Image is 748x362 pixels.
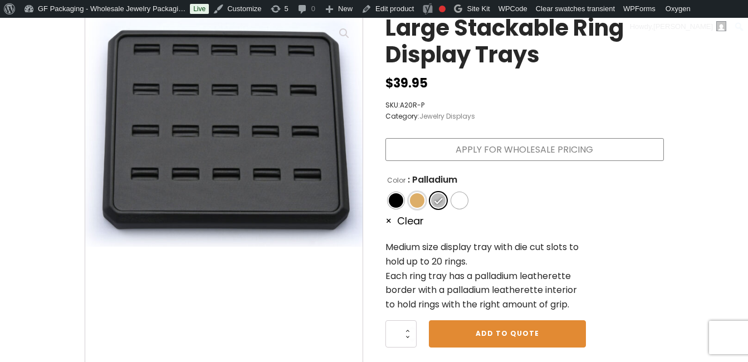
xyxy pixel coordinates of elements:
[429,320,586,347] a: Add to Quote
[385,214,424,228] a: Clear options
[385,75,393,92] span: $
[388,192,404,209] li: Black/White
[385,320,417,347] input: Product quantity
[385,240,586,311] p: Medium size display tray with die cut slots to hold up to 20 rings. Each ring tray has a palladiu...
[385,14,664,74] h1: Large Stackable Ring Display Trays
[385,111,475,121] span: Category:
[408,171,457,189] span: : Palladium
[385,190,586,211] ul: Color
[385,75,428,92] bdi: 39.95
[439,6,446,12] div: Focus keyphrase not set
[451,192,468,209] li: White Vienna
[430,192,447,209] li: Palladium
[190,4,209,14] a: Live
[385,100,475,110] span: SKU:
[385,138,664,162] a: Apply for Wholesale Pricing
[334,23,354,43] a: View full-screen image gallery
[400,100,424,110] span: A20R-P
[387,172,405,189] label: Color
[467,4,490,13] span: Site Kit
[626,18,731,36] a: Howdy,
[419,111,475,121] a: Jewelry Displays
[653,22,713,31] span: [PERSON_NAME]
[409,192,426,209] li: Moon Glow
